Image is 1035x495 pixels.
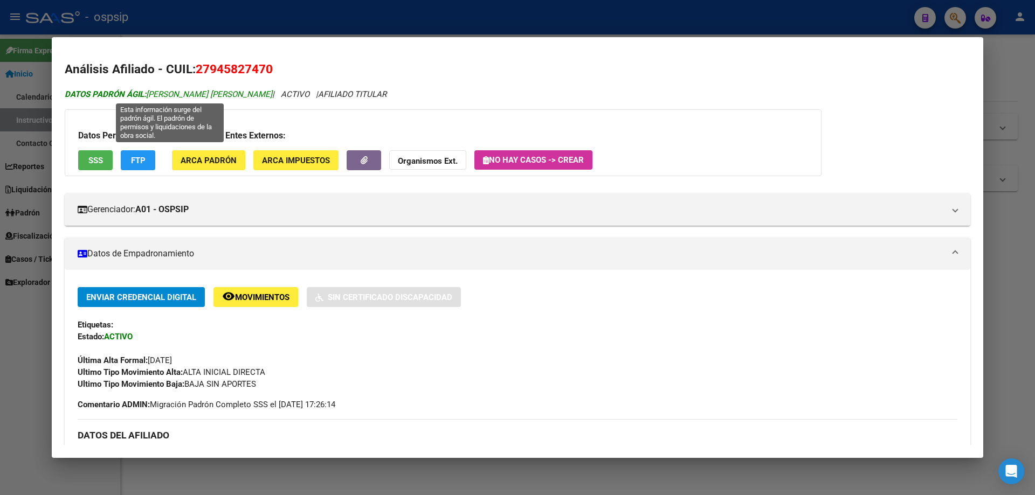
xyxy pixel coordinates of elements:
[78,355,172,365] span: [DATE]
[181,156,237,165] span: ARCA Padrón
[78,379,184,389] strong: Ultimo Tipo Movimiento Baja:
[78,367,265,377] span: ALTA INICIAL DIRECTA
[78,399,335,410] span: Migración Padrón Completo SSS el [DATE] 17:26:14
[398,156,458,166] strong: Organismos Ext.
[78,129,808,142] h3: Datos Personales y Afiliatorios según Entes Externos:
[78,367,183,377] strong: Ultimo Tipo Movimiento Alta:
[78,203,944,216] mat-panel-title: Gerenciador:
[88,156,103,165] span: SSS
[78,400,150,409] strong: Comentario ADMIN:
[86,292,196,302] span: Enviar Credencial Digital
[78,320,113,330] strong: Etiquetas:
[213,287,298,307] button: Movimientos
[78,429,957,441] h3: DATOS DEL AFILIADO
[328,292,452,302] span: Sin Certificado Discapacidad
[318,89,387,99] span: AFILIADO TITULAR
[65,193,970,226] mat-expansion-panel-header: Gerenciador:A01 - OSPSIP
[78,287,205,307] button: Enviar Credencial Digital
[78,247,944,260] mat-panel-title: Datos de Empadronamiento
[389,150,466,170] button: Organismos Ext.
[998,458,1024,484] div: Open Intercom Messenger
[78,355,148,365] strong: Última Alta Formal:
[78,379,256,389] span: BAJA SIN APORTES
[131,156,146,165] span: FTP
[135,203,189,216] strong: A01 - OSPSIP
[65,89,387,99] i: | ACTIVO |
[172,150,245,170] button: ARCA Padrón
[78,150,113,170] button: SSS
[65,238,970,270] mat-expansion-panel-header: Datos de Empadronamiento
[483,155,584,165] span: No hay casos -> Crear
[253,150,339,170] button: ARCA Impuestos
[307,287,461,307] button: Sin Certificado Discapacidad
[65,60,970,79] h2: Análisis Afiliado - CUIL:
[196,62,273,76] span: 27945827470
[65,89,272,99] span: [PERSON_NAME] [PERSON_NAME]
[65,89,146,99] strong: DATOS PADRÓN ÁGIL:
[78,332,104,341] strong: Estado:
[222,290,235,303] mat-icon: remove_red_eye
[121,150,155,170] button: FTP
[474,150,592,170] button: No hay casos -> Crear
[235,292,289,302] span: Movimientos
[262,156,330,165] span: ARCA Impuestos
[104,332,133,341] strong: ACTIVO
